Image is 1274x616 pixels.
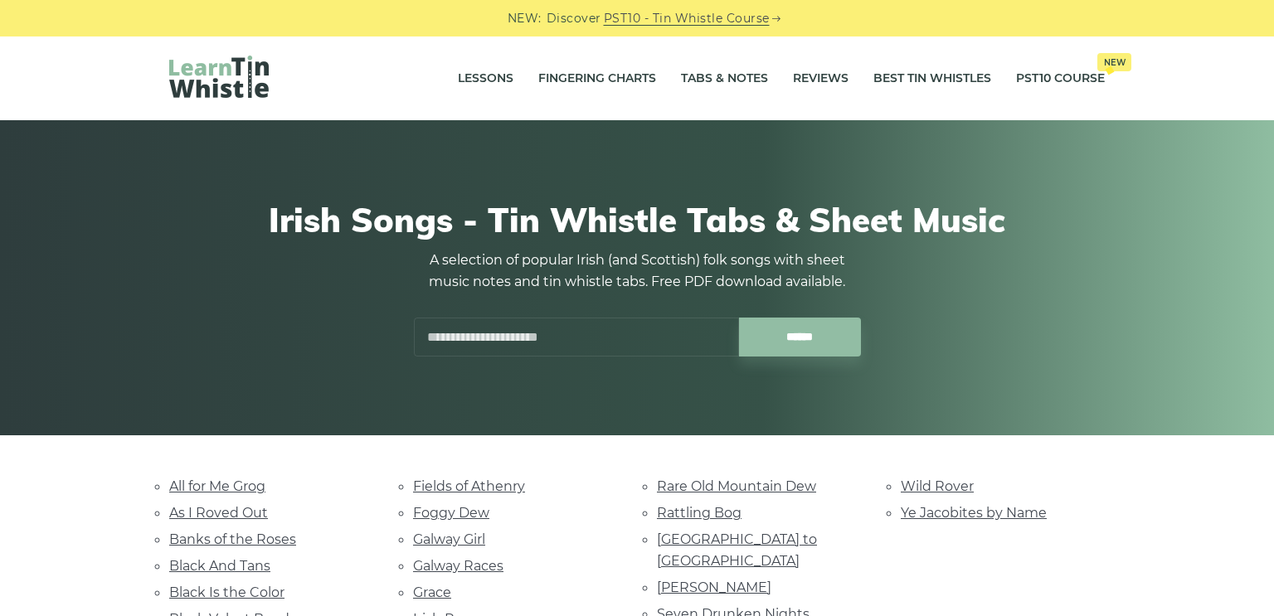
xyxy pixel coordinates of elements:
img: LearnTinWhistle.com [169,56,269,98]
a: [PERSON_NAME] [657,580,771,595]
a: Fingering Charts [538,58,656,99]
a: Reviews [793,58,849,99]
a: Black And Tans [169,558,270,574]
a: Best Tin Whistles [873,58,991,99]
p: A selection of popular Irish (and Scottish) folk songs with sheet music notes and tin whistle tab... [413,250,861,293]
a: Grace [413,584,451,600]
a: Fields of Athenry [413,478,525,494]
a: Foggy Dew [413,505,489,521]
span: New [1097,53,1131,71]
a: All for Me Grog [169,478,265,494]
a: Galway Races [413,558,503,574]
a: Rattling Bog [657,505,742,521]
h1: Irish Songs - Tin Whistle Tabs & Sheet Music [169,200,1105,240]
a: PST10 CourseNew [1016,58,1105,99]
a: Rare Old Mountain Dew [657,478,816,494]
a: Ye Jacobites by Name [901,505,1047,521]
a: Wild Rover [901,478,974,494]
a: Banks of the Roses [169,531,296,547]
a: Lessons [458,58,513,99]
a: Black Is the Color [169,584,284,600]
a: As I Roved Out [169,505,268,521]
a: Galway Girl [413,531,485,547]
a: Tabs & Notes [681,58,768,99]
a: [GEOGRAPHIC_DATA] to [GEOGRAPHIC_DATA] [657,531,817,569]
